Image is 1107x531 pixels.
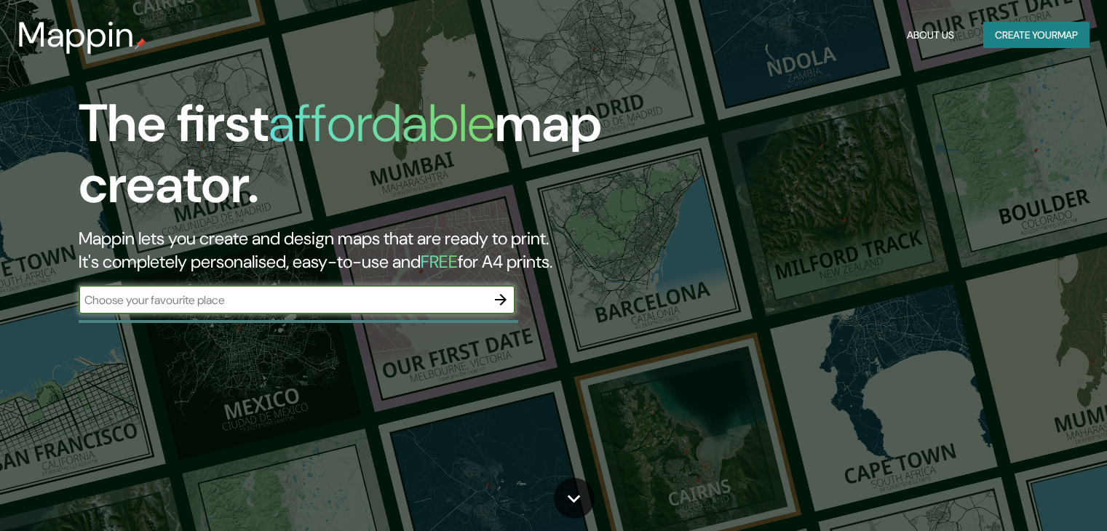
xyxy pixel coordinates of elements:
h5: FREE [421,250,458,273]
img: mappin-pin [135,38,146,49]
h1: The first map creator. [79,93,632,227]
h3: Mappin [17,15,135,55]
button: Create yourmap [983,22,1090,49]
button: About Us [901,22,960,49]
h2: Mappin lets you create and design maps that are ready to print. It's completely personalised, eas... [79,227,632,274]
input: Choose your favourite place [79,292,486,308]
h1: affordable [269,89,495,157]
